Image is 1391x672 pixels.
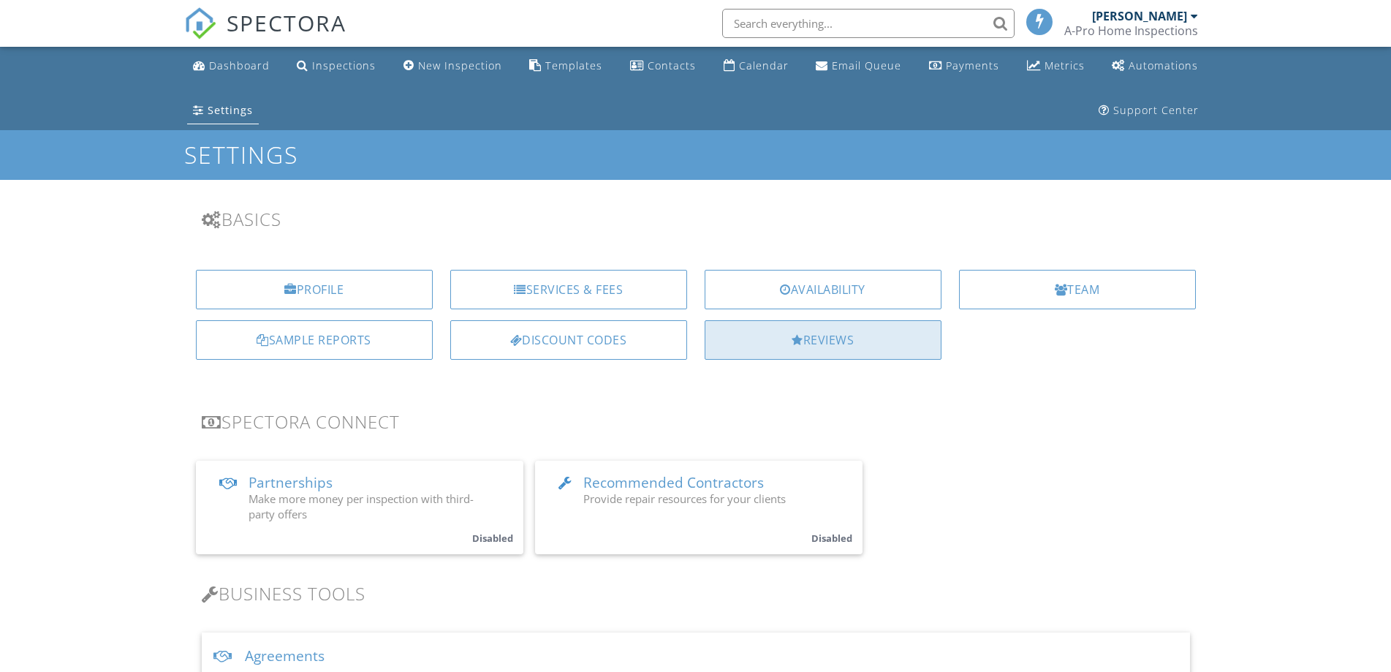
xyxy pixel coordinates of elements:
[705,270,941,309] a: Availability
[202,584,1190,603] h3: Business Tools
[1113,103,1199,117] div: Support Center
[1045,58,1085,72] div: Metrics
[398,53,508,80] a: New Inspection
[249,491,474,521] span: Make more money per inspection with third-party offers
[202,209,1190,229] h3: Basics
[624,53,702,80] a: Contacts
[184,142,1208,167] h1: Settings
[739,58,789,72] div: Calendar
[450,320,687,360] a: Discount Codes
[523,53,608,80] a: Templates
[535,461,863,554] a: Recommended Contractors Provide repair resources for your clients Disabled
[722,9,1015,38] input: Search everything...
[810,53,907,80] a: Email Queue
[923,53,1005,80] a: Payments
[1106,53,1204,80] a: Automations (Basic)
[312,58,376,72] div: Inspections
[545,58,602,72] div: Templates
[202,412,1190,431] h3: Spectora Connect
[208,103,253,117] div: Settings
[648,58,696,72] div: Contacts
[249,473,333,492] span: Partnerships
[291,53,382,80] a: Inspections
[187,97,259,124] a: Settings
[209,58,270,72] div: Dashboard
[196,320,433,360] a: Sample Reports
[196,461,523,554] a: Partnerships Make more money per inspection with third-party offers Disabled
[472,532,513,545] small: Disabled
[1021,53,1091,80] a: Metrics
[959,270,1196,309] a: Team
[187,53,276,80] a: Dashboard
[1093,97,1205,124] a: Support Center
[450,270,687,309] a: Services & Fees
[583,491,786,506] span: Provide repair resources for your clients
[832,58,901,72] div: Email Queue
[583,473,764,492] span: Recommended Contractors
[811,532,852,545] small: Disabled
[705,320,941,360] a: Reviews
[946,58,999,72] div: Payments
[184,20,346,50] a: SPECTORA
[227,7,346,38] span: SPECTORA
[1064,23,1198,38] div: A-Pro Home Inspections
[196,270,433,309] a: Profile
[184,7,216,39] img: The Best Home Inspection Software - Spectora
[1129,58,1198,72] div: Automations
[718,53,795,80] a: Calendar
[418,58,502,72] div: New Inspection
[1092,9,1187,23] div: [PERSON_NAME]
